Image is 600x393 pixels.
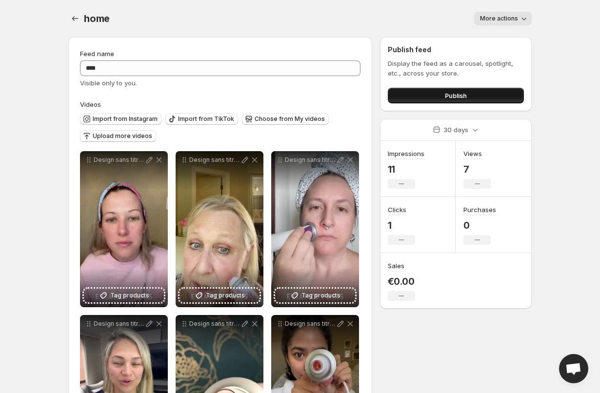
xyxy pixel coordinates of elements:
span: Publish [445,91,467,100]
button: More actions [474,12,532,25]
span: home [84,13,110,24]
span: Feed name [80,50,114,58]
button: Publish [388,88,524,103]
p: Design sans titre 29 [285,320,336,328]
button: Import from Instagram [80,113,161,125]
button: Import from TikTok [165,113,238,125]
h3: Purchases [463,205,496,215]
p: 30 days [443,125,468,135]
div: Design sans titre 21Tag products [271,151,359,307]
span: Tag products [206,291,245,300]
p: €0.00 [388,275,415,287]
span: Import from Instagram [93,115,158,123]
p: Design sans titre 25 [94,156,144,164]
p: 7 [463,163,491,175]
span: Tag products [110,291,149,300]
p: Design sans titre 26 [189,320,240,328]
span: Visible only to you. [80,79,137,87]
p: Design sans titre 30 [94,320,144,328]
h3: Views [463,149,482,158]
h2: Publish feed [388,45,524,55]
button: Choose from My videos [242,113,329,125]
p: 0 [463,219,496,231]
p: Display the feed as a carousel, spotlight, etc., across your store. [388,59,524,78]
span: Videos [80,100,101,108]
span: Upload more videos [93,132,152,140]
button: Settings [68,12,82,25]
button: Tag products [180,289,260,302]
h3: Impressions [388,149,424,158]
p: 1 [388,219,415,231]
button: Tag products [84,289,164,302]
a: Open chat [559,354,588,383]
button: Upload more videos [80,130,156,142]
button: Tag products [275,289,355,302]
span: More actions [480,15,518,22]
h3: Clicks [388,205,406,215]
div: Design sans titre 24Tag products [176,151,263,307]
p: Design sans titre 21 [285,156,336,164]
p: 11 [388,163,424,175]
span: Tag products [301,291,340,300]
h3: Sales [388,261,404,271]
span: Choose from My videos [255,115,325,123]
span: Import from TikTok [178,115,234,123]
div: Design sans titre 25Tag products [80,151,168,307]
p: Design sans titre 24 [189,156,240,164]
